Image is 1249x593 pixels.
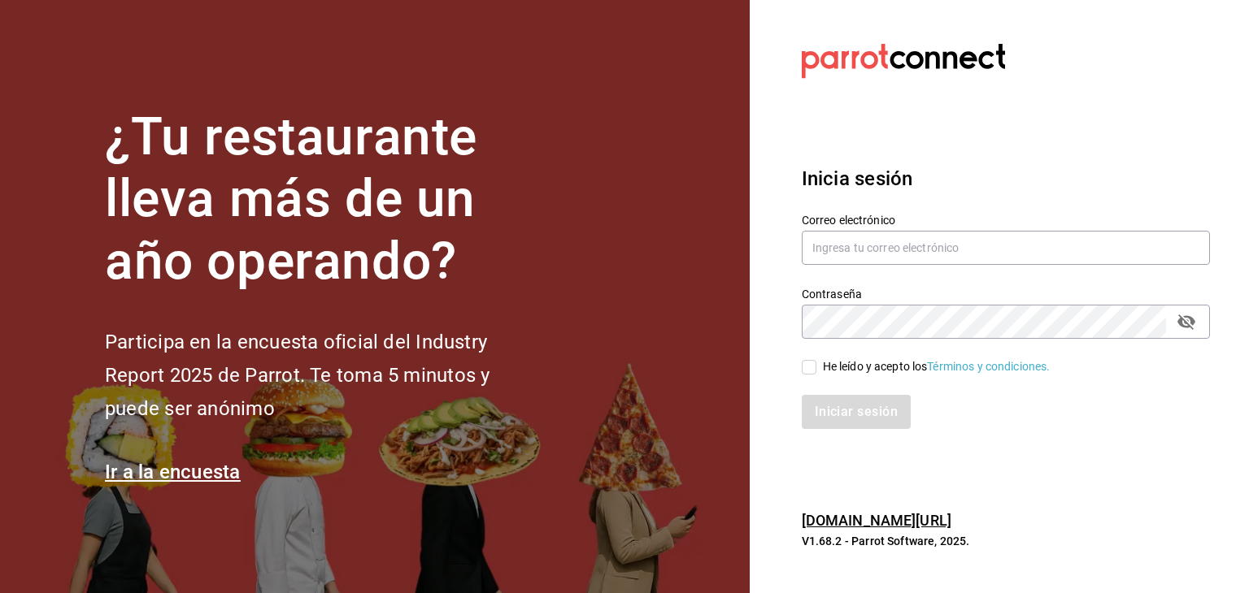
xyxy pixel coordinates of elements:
[802,231,1210,265] input: Ingresa tu correo electrónico
[927,360,1050,373] a: Términos y condiciones.
[802,512,951,529] a: [DOMAIN_NAME][URL]
[802,288,1210,299] label: Contraseña
[105,106,544,293] h1: ¿Tu restaurante lleva más de un año operando?
[1173,308,1200,335] button: passwordField
[802,214,1210,225] label: Correo electrónico
[105,461,241,483] a: Ir a la encuesta
[802,533,1210,549] p: V1.68.2 - Parrot Software, 2025.
[802,164,1210,193] h3: Inicia sesión
[823,358,1051,375] div: He leído y acepto los
[105,326,544,425] h2: Participa en la encuesta oficial del Industry Report 2025 de Parrot. Te toma 5 minutos y puede se...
